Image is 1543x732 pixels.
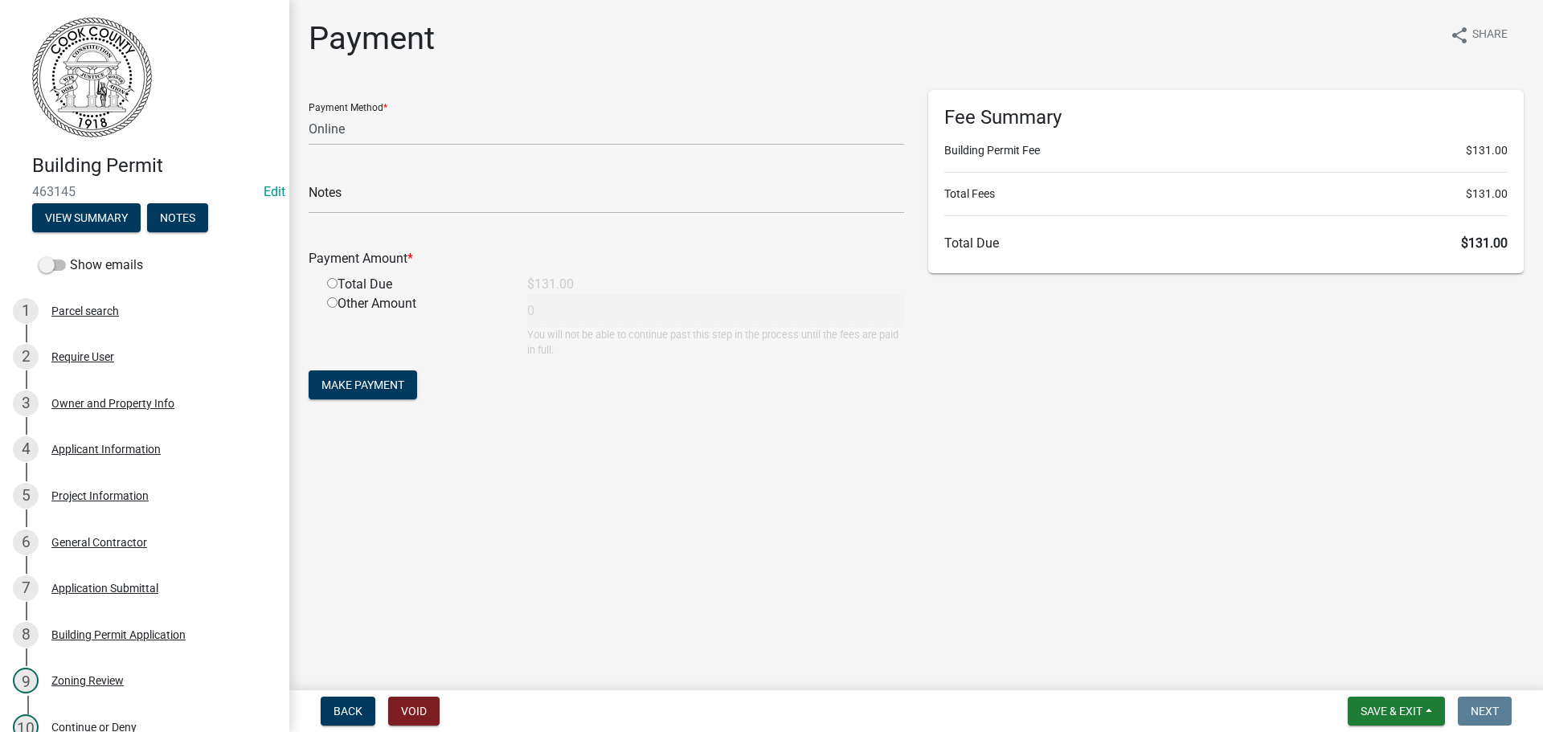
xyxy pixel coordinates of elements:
[388,697,440,726] button: Void
[51,305,119,317] div: Parcel search
[147,203,208,232] button: Notes
[315,275,515,294] div: Total Due
[147,212,208,225] wm-modal-confirm: Notes
[1471,705,1499,718] span: Next
[51,490,149,501] div: Project Information
[51,675,124,686] div: Zoning Review
[13,530,39,555] div: 6
[1348,697,1445,726] button: Save & Exit
[13,668,39,693] div: 9
[51,398,174,409] div: Owner and Property Info
[264,184,285,199] wm-modal-confirm: Edit Application Number
[1361,705,1422,718] span: Save & Exit
[51,351,114,362] div: Require User
[944,235,1508,251] h6: Total Due
[32,184,257,199] span: 463145
[334,705,362,718] span: Back
[309,370,417,399] button: Make Payment
[51,537,147,548] div: General Contractor
[13,298,39,324] div: 1
[13,622,39,648] div: 8
[1466,186,1508,202] span: $131.00
[51,444,161,455] div: Applicant Information
[1458,697,1512,726] button: Next
[51,583,158,594] div: Application Submittal
[1466,142,1508,159] span: $131.00
[944,186,1508,202] li: Total Fees
[13,391,39,416] div: 3
[32,17,152,137] img: Cook County, Georgia
[51,629,186,640] div: Building Permit Application
[315,294,515,358] div: Other Amount
[13,436,39,462] div: 4
[32,203,141,232] button: View Summary
[297,249,916,268] div: Payment Amount
[13,483,39,509] div: 5
[264,184,285,199] a: Edit
[944,142,1508,159] li: Building Permit Fee
[13,575,39,601] div: 7
[32,154,276,178] h4: Building Permit
[944,106,1508,129] h6: Fee Summary
[13,344,39,370] div: 2
[309,19,435,58] h1: Payment
[321,697,375,726] button: Back
[1461,235,1508,251] span: $131.00
[1437,19,1520,51] button: shareShare
[1450,26,1469,45] i: share
[39,256,143,275] label: Show emails
[321,378,404,391] span: Make Payment
[32,212,141,225] wm-modal-confirm: Summary
[1472,26,1508,45] span: Share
